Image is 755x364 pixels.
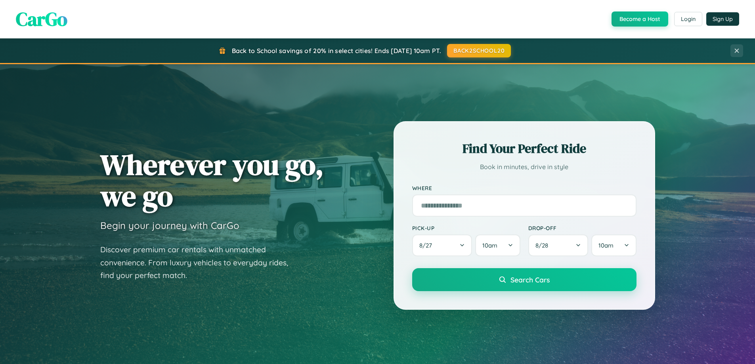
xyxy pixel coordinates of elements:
label: Pick-up [412,225,520,231]
span: 10am [482,242,497,249]
button: Search Cars [412,268,636,291]
p: Book in minutes, drive in style [412,161,636,173]
span: 8 / 28 [535,242,552,249]
button: Become a Host [612,11,668,27]
span: Search Cars [510,275,550,284]
span: 10am [598,242,614,249]
span: Back to School savings of 20% in select cities! Ends [DATE] 10am PT. [232,47,441,55]
button: 8/27 [412,234,472,256]
button: 8/28 [528,234,589,256]
label: Where [412,185,636,191]
button: 10am [591,234,636,256]
button: BACK2SCHOOL20 [447,44,511,57]
span: CarGo [16,6,67,32]
button: Sign Up [706,12,739,26]
button: 10am [475,234,520,256]
h1: Wherever you go, we go [100,149,324,212]
span: 8 / 27 [419,242,436,249]
h2: Find Your Perfect Ride [412,140,636,157]
label: Drop-off [528,225,636,231]
p: Discover premium car rentals with unmatched convenience. From luxury vehicles to everyday rides, ... [100,243,298,282]
h3: Begin your journey with CarGo [100,219,239,231]
button: Login [674,12,702,26]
